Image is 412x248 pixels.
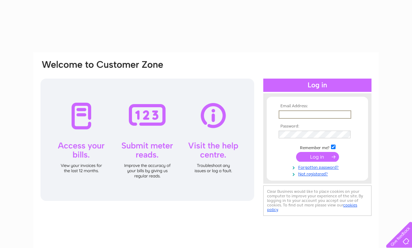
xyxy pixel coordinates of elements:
a: cookies policy [267,203,357,212]
div: Clear Business would like to place cookies on your computer to improve your experience of the sit... [263,185,371,216]
a: Forgotten password? [279,163,358,170]
td: Remember me? [277,144,358,151]
input: Submit [296,152,339,162]
th: Password: [277,124,358,129]
th: Email Address: [277,104,358,109]
a: Not registered? [279,170,358,177]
